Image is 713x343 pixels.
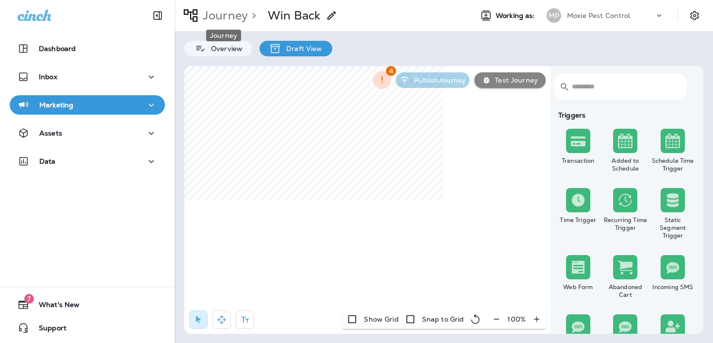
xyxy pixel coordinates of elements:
p: > [248,8,256,23]
p: Test Journey [491,76,538,84]
button: Data [10,152,165,171]
button: Dashboard [10,39,165,58]
p: Inbox [39,73,57,81]
p: Draft View [281,45,322,52]
p: Marketing [39,101,73,109]
span: Support [29,324,66,336]
p: Dashboard [39,45,76,52]
p: Show Grid [364,315,398,323]
div: Incoming SMS [651,283,695,291]
span: 4 [386,66,396,76]
button: Support [10,318,165,338]
button: Inbox [10,67,165,86]
div: MP [547,8,561,23]
p: Journey [199,8,248,23]
div: Journey [206,30,241,41]
button: 7What's New [10,295,165,314]
button: Settings [686,7,703,24]
p: Moxie Pest Control [567,12,631,19]
div: Web Form [556,283,600,291]
span: What's New [29,301,80,312]
p: Overview [206,45,243,52]
div: Schedule Time Trigger [651,157,695,172]
button: Test Journey [474,72,546,88]
span: Working as: [496,12,537,20]
div: Recurring Time Trigger [604,216,648,232]
div: Abandoned Cart [604,283,648,299]
div: Triggers [554,111,697,119]
span: 7 [24,294,34,304]
div: Transaction [556,157,600,165]
div: Added to Schedule [604,157,648,172]
p: Snap to Grid [422,315,464,323]
button: Marketing [10,95,165,115]
p: Assets [39,129,62,137]
p: Win Back [268,8,320,23]
div: Static Segment Trigger [651,216,695,240]
p: Data [39,157,56,165]
button: Assets [10,123,165,143]
button: Collapse Sidebar [144,6,171,25]
p: 100 % [507,315,526,323]
div: Time Trigger [556,216,600,224]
